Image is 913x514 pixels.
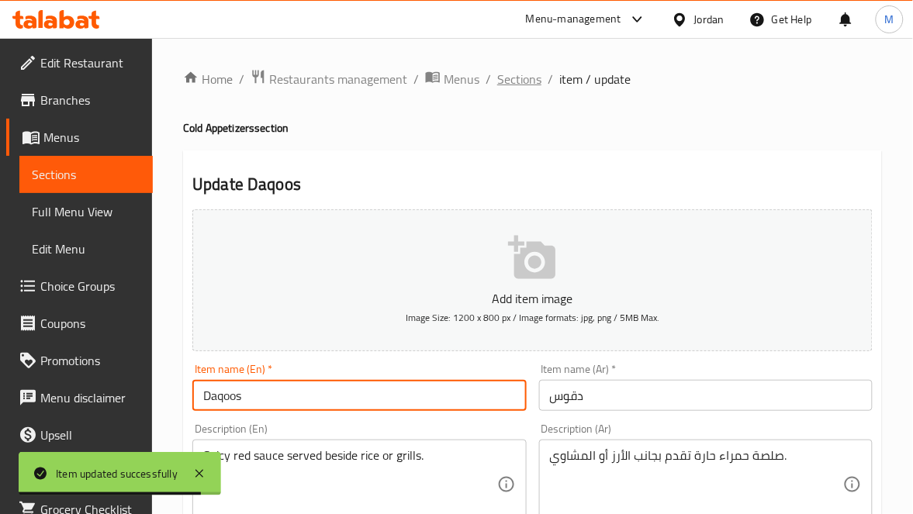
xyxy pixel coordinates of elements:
[497,70,541,88] a: Sections
[425,69,479,89] a: Menus
[19,230,153,267] a: Edit Menu
[413,70,419,88] li: /
[216,289,849,308] p: Add item image
[192,380,526,411] input: Enter name En
[40,426,140,444] span: Upsell
[19,193,153,230] a: Full Menu View
[406,309,659,326] span: Image Size: 1200 x 800 px / Image formats: jpg, png / 5MB Max.
[183,70,233,88] a: Home
[6,342,153,379] a: Promotions
[32,240,140,258] span: Edit Menu
[539,380,873,411] input: Enter name Ar
[32,202,140,221] span: Full Menu View
[885,11,894,28] span: M
[548,70,553,88] li: /
[183,120,882,136] h4: Cold Appetizers section
[239,70,244,88] li: /
[192,209,873,351] button: Add item imageImage Size: 1200 x 800 px / Image formats: jpg, png / 5MB Max.
[40,53,140,72] span: Edit Restaurant
[6,44,153,81] a: Edit Restaurant
[694,11,725,28] div: Jordan
[192,173,873,196] h2: Update Daqoos
[40,351,140,370] span: Promotions
[6,267,153,305] a: Choice Groups
[40,277,140,295] span: Choice Groups
[559,70,631,88] span: item / update
[56,465,178,482] div: Item updated successfully
[40,314,140,333] span: Coupons
[526,10,621,29] div: Menu-management
[183,69,882,89] nav: breadcrumb
[6,379,153,416] a: Menu disclaimer
[6,119,153,156] a: Menus
[40,388,140,407] span: Menu disclaimer
[6,454,153,491] a: Coverage Report
[43,128,140,147] span: Menus
[444,70,479,88] span: Menus
[6,305,153,342] a: Coupons
[486,70,491,88] li: /
[269,70,407,88] span: Restaurants management
[32,165,140,184] span: Sections
[40,91,140,109] span: Branches
[251,69,407,89] a: Restaurants management
[6,81,153,119] a: Branches
[6,416,153,454] a: Upsell
[19,156,153,193] a: Sections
